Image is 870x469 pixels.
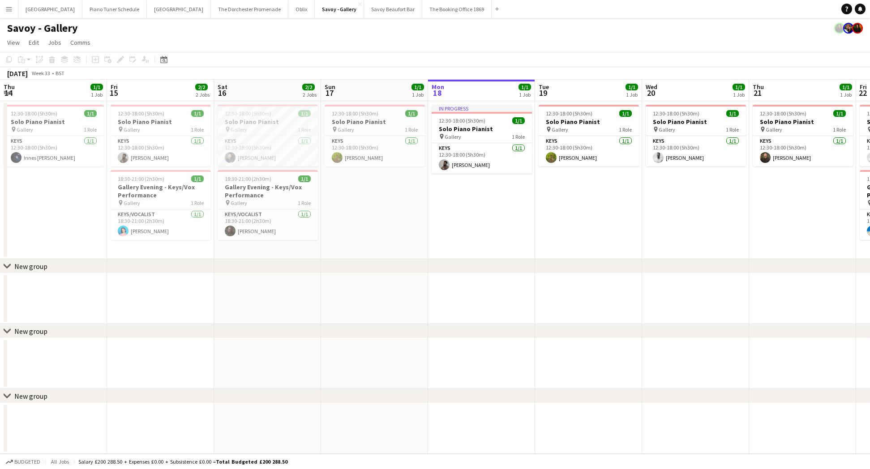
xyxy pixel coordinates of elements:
span: 1/1 [84,110,97,117]
span: 1/1 [405,110,418,117]
span: Sat [218,83,227,91]
div: New group [14,327,47,336]
span: Gallery [231,126,247,133]
h3: Solo Piano Pianist [646,118,746,126]
span: 1/1 [298,110,311,117]
span: Gallery [124,200,140,206]
app-job-card: 12:30-18:00 (5h30m)1/1Solo Piano Pianist Gallery1 RoleKeys1/112:30-18:00 (5h30m)[PERSON_NAME] [218,105,318,166]
span: 1/1 [298,175,311,182]
app-job-card: 12:30-18:00 (5h30m)1/1Solo Piano Pianist Gallery1 RoleKeys1/112:30-18:00 (5h30m)[PERSON_NAME] [753,105,853,166]
h3: Gallery Evening - Keys/Vox Performance [111,183,211,199]
app-user-avatar: Celine Amara [834,23,845,34]
span: Gallery [445,133,461,140]
h3: Solo Piano Pianist [325,118,425,126]
button: Oblix [288,0,315,18]
button: The Booking Office 1869 [422,0,492,18]
span: Fri [111,83,118,91]
div: In progress12:30-18:00 (5h30m)1/1Solo Piano Pianist Gallery1 RoleKeys1/112:30-18:00 (5h30m)[PERSO... [432,105,532,174]
span: 1/1 [512,117,525,124]
h3: Solo Piano Pianist [218,118,318,126]
span: 1 Role [833,126,846,133]
h1: Savoy - Gallery [7,21,78,35]
span: Thu [753,83,764,91]
span: Comms [70,38,90,47]
app-user-avatar: Celine Amara [852,23,863,34]
span: 1/1 [90,84,103,90]
a: Jobs [44,37,65,48]
div: 2 Jobs [196,91,210,98]
span: 2/2 [195,84,208,90]
span: Wed [646,83,657,91]
div: New group [14,262,47,271]
span: Fri [860,83,867,91]
app-job-card: 12:30-18:00 (5h30m)1/1Solo Piano Pianist Gallery1 RoleKeys1/112:30-18:00 (5h30m)[PERSON_NAME] [111,105,211,166]
app-card-role: Keys1/112:30-18:00 (5h30m)[PERSON_NAME] [111,136,211,166]
span: 19 [537,88,549,98]
div: 1 Job [840,91,852,98]
span: 16 [216,88,227,98]
span: 20 [644,88,657,98]
span: 1/1 [191,110,204,117]
span: 1/1 [519,84,531,90]
span: 1/1 [626,84,638,90]
span: 18:30-21:00 (2h30m) [225,175,271,182]
span: 17 [323,88,335,98]
span: 22 [858,88,867,98]
span: 12:30-18:00 (5h30m) [118,110,164,117]
h3: Solo Piano Pianist [432,125,532,133]
span: 14 [2,88,15,98]
span: 21 [751,88,764,98]
span: 1/1 [191,175,204,182]
span: 1 Role [726,126,739,133]
span: 12:30-18:00 (5h30m) [439,117,485,124]
app-job-card: 12:30-18:00 (5h30m)1/1Solo Piano Pianist Gallery1 RoleKeys1/112:30-18:00 (5h30m)[PERSON_NAME] [325,105,425,166]
h3: Solo Piano Pianist [539,118,639,126]
app-card-role: Keys1/112:30-18:00 (5h30m)[PERSON_NAME] [539,136,639,166]
div: Salary £200 288.50 + Expenses £0.00 + Subsistence £0.00 = [78,458,287,465]
button: Savoy - Gallery [315,0,364,18]
app-card-role: Keys1/112:30-18:00 (5h30m)Innes [PERSON_NAME] [4,136,104,166]
button: [GEOGRAPHIC_DATA] [18,0,82,18]
span: 12:30-18:00 (5h30m) [760,110,806,117]
app-job-card: 12:30-18:00 (5h30m)1/1Solo Piano Pianist Gallery1 RoleKeys1/112:30-18:00 (5h30m)Innes [PERSON_NAME] [4,105,104,166]
span: 1/1 [726,110,739,117]
app-user-avatar: Rosie Skuse [843,23,854,34]
app-card-role: Keys1/112:30-18:00 (5h30m)[PERSON_NAME] [753,136,853,166]
span: Tue [539,83,549,91]
span: 12:30-18:00 (5h30m) [332,110,378,117]
button: Budgeted [4,457,42,467]
div: New group [14,392,47,401]
span: 1 Role [191,200,204,206]
span: 1 Role [298,200,311,206]
span: 1 Role [405,126,418,133]
span: Mon [432,83,444,91]
span: 12:30-18:00 (5h30m) [11,110,57,117]
span: 12:30-18:00 (5h30m) [653,110,699,117]
span: 1/1 [733,84,745,90]
div: BST [56,70,64,77]
app-job-card: 18:30-21:00 (2h30m)1/1Gallery Evening - Keys/Vox Performance Gallery1 RoleKeys/Vocalist1/118:30-2... [218,170,318,240]
h3: Solo Piano Pianist [4,118,104,126]
app-job-card: 12:30-18:00 (5h30m)1/1Solo Piano Pianist Gallery1 RoleKeys1/112:30-18:00 (5h30m)[PERSON_NAME] [539,105,639,166]
span: Sun [325,83,335,91]
span: 12:30-18:00 (5h30m) [546,110,592,117]
span: 1 Role [298,126,311,133]
span: View [7,38,20,47]
span: Gallery [124,126,140,133]
span: 12:30-18:00 (5h30m) [225,110,271,117]
span: All jobs [49,458,71,465]
span: 1 Role [191,126,204,133]
span: 1 Role [84,126,97,133]
span: 1 Role [619,126,632,133]
app-card-role: Keys1/112:30-18:00 (5h30m)[PERSON_NAME] [646,136,746,166]
span: 1/1 [619,110,632,117]
div: [DATE] [7,69,28,78]
div: 2 Jobs [303,91,317,98]
app-card-role: Keys/Vocalist1/118:30-21:00 (2h30m)[PERSON_NAME] [111,209,211,240]
app-job-card: 18:30-21:00 (2h30m)1/1Gallery Evening - Keys/Vox Performance Gallery1 RoleKeys/Vocalist1/118:30-2... [111,170,211,240]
